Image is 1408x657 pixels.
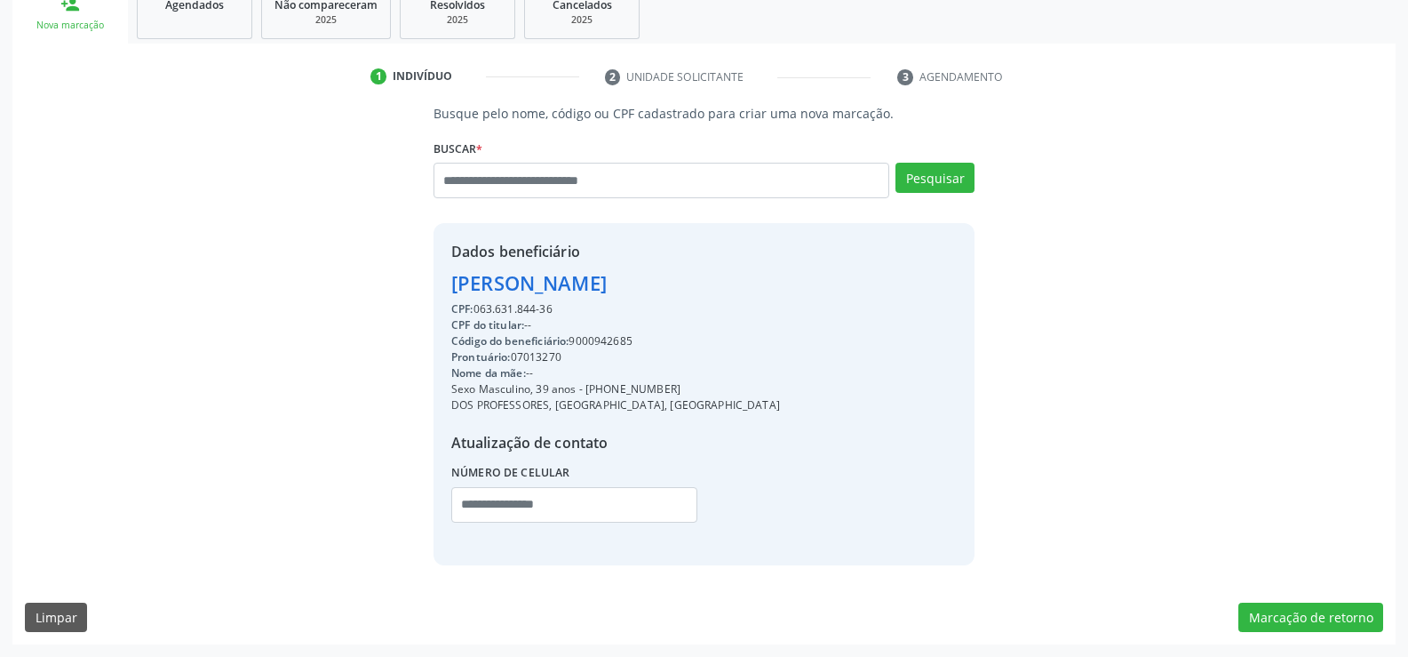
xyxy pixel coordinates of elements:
label: Número de celular [451,460,570,487]
div: Sexo Masculino, 39 anos - [PHONE_NUMBER] [451,381,780,397]
div: DOS PROFESSORES, [GEOGRAPHIC_DATA], [GEOGRAPHIC_DATA] [451,397,780,413]
span: Código do beneficiário: [451,333,569,349]
span: Nome da mãe: [451,365,526,381]
div: -- [451,317,780,333]
div: Nova marcação [25,19,115,32]
div: 2025 [537,13,626,27]
button: Limpar [25,603,87,633]
div: [PERSON_NAME] [451,268,780,298]
button: Pesquisar [895,163,974,193]
div: Indivíduo [393,68,452,84]
div: 07013270 [451,349,780,365]
div: 2025 [274,13,378,27]
div: 1 [370,68,386,84]
div: Dados beneficiário [451,241,780,262]
button: Marcação de retorno [1238,603,1383,633]
span: Prontuário: [451,349,511,365]
label: Buscar [434,135,482,163]
div: -- [451,365,780,381]
div: Atualização de contato [451,432,780,453]
span: CPF: [451,301,473,316]
div: 063.631.844-36 [451,301,780,317]
span: CPF do titular: [451,317,524,333]
div: 9000942685 [451,333,780,349]
div: 2025 [413,13,502,27]
p: Busque pelo nome, código ou CPF cadastrado para criar uma nova marcação. [434,104,974,123]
